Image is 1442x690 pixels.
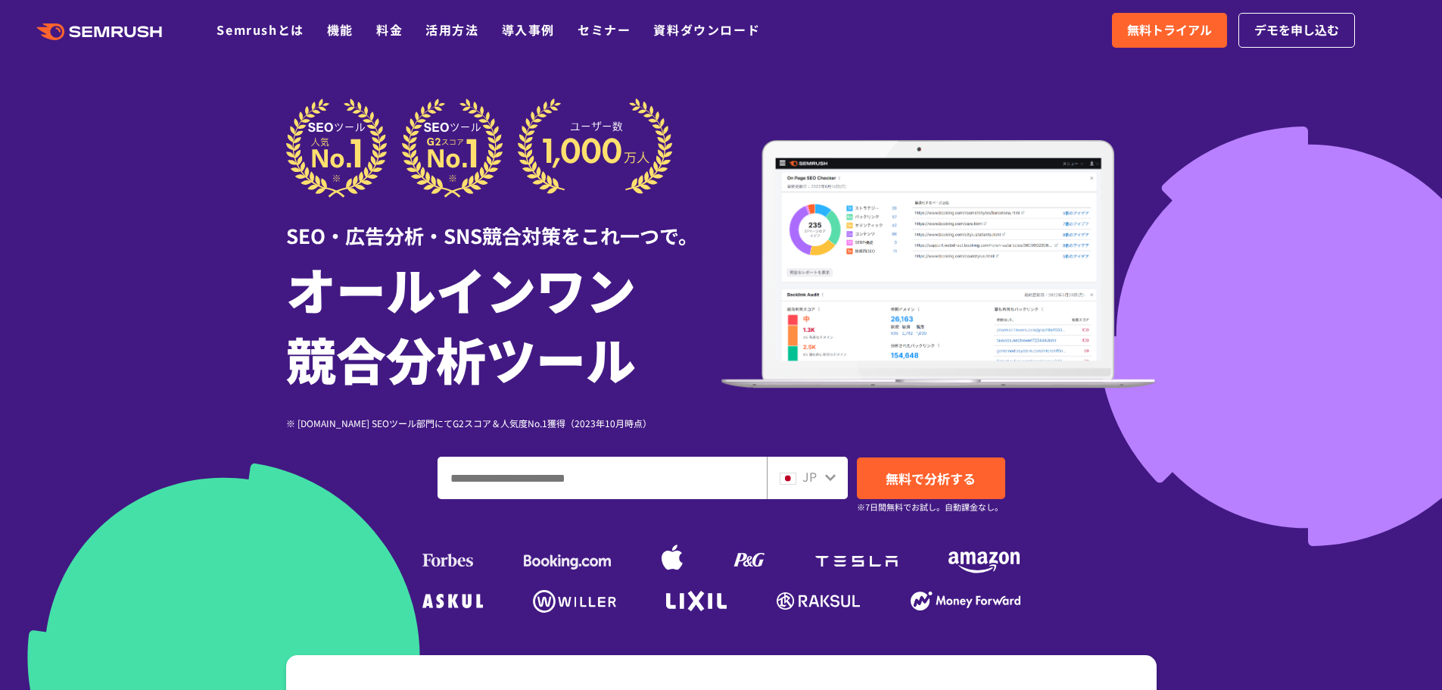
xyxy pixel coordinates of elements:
a: 活用方法 [425,20,478,39]
span: 無料で分析する [886,469,976,488]
a: 資料ダウンロード [653,20,760,39]
a: Semrushとは [216,20,304,39]
span: 無料トライアル [1127,20,1212,40]
span: JP [802,467,817,485]
div: ※ [DOMAIN_NAME] SEOツール部門にてG2スコア＆人気度No.1獲得（2023年10月時点） [286,416,721,430]
div: SEO・広告分析・SNS競合対策をこれ一つで。 [286,198,721,250]
a: 導入事例 [502,20,555,39]
a: 料金 [376,20,403,39]
a: セミナー [578,20,631,39]
span: デモを申し込む [1254,20,1339,40]
h1: オールインワン 競合分析ツール [286,254,721,393]
input: ドメイン、キーワードまたはURLを入力してください [438,457,766,498]
a: 無料で分析する [857,457,1005,499]
a: 無料トライアル [1112,13,1227,48]
a: 機能 [327,20,353,39]
small: ※7日間無料でお試し。自動課金なし。 [857,500,1003,514]
a: デモを申し込む [1238,13,1355,48]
